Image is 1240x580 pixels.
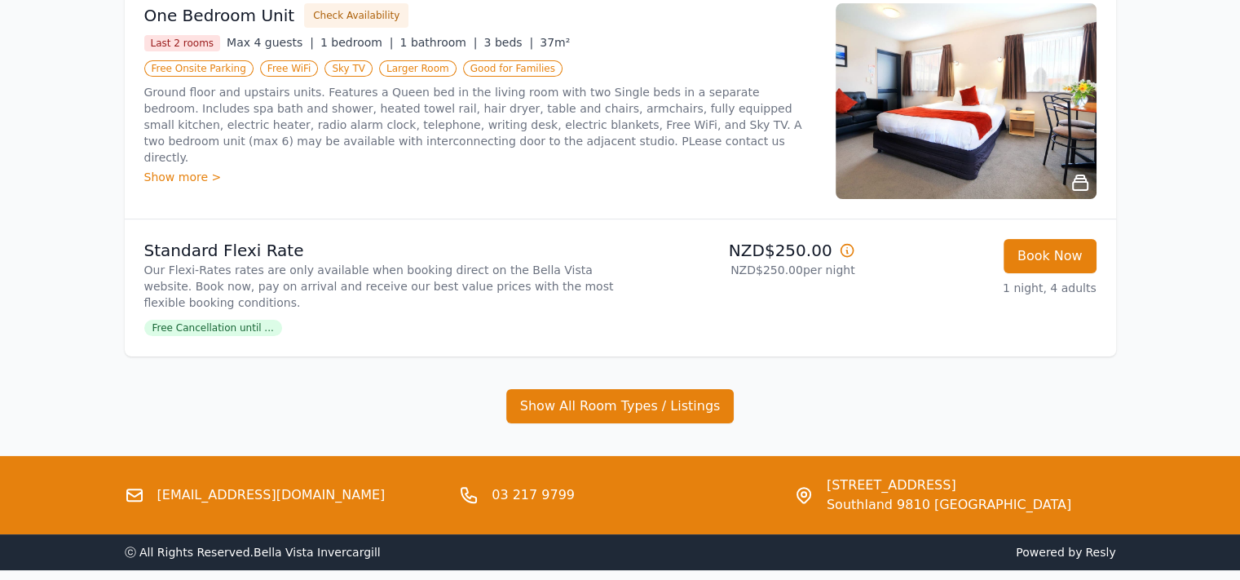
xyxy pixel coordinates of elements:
p: NZD$250.00 [627,239,855,262]
a: 03 217 9799 [492,485,575,505]
span: 37m² [540,36,570,49]
button: Check Availability [304,3,408,28]
span: 1 bedroom | [320,36,394,49]
span: Free Cancellation until ... [144,320,282,336]
span: Sky TV [324,60,373,77]
p: NZD$250.00 per night [627,262,855,278]
span: 1 bathroom | [399,36,477,49]
span: 3 beds | [484,36,534,49]
button: Show All Room Types / Listings [506,389,735,423]
p: Standard Flexi Rate [144,239,614,262]
button: Book Now [1004,239,1097,273]
p: Ground floor and upstairs units. Features a Queen bed in the living room with two Single beds in ... [144,84,816,166]
div: Show more > [144,169,816,185]
h3: One Bedroom Unit [144,4,295,27]
span: Southland 9810 [GEOGRAPHIC_DATA] [827,495,1071,515]
span: Larger Room [379,60,457,77]
a: Resly [1085,546,1115,559]
p: Our Flexi-Rates rates are only available when booking direct on the Bella Vista website. Book now... [144,262,614,311]
a: [EMAIL_ADDRESS][DOMAIN_NAME] [157,485,386,505]
span: ⓒ All Rights Reserved. Bella Vista Invercargill [125,546,381,559]
span: Free Onsite Parking [144,60,254,77]
span: Free WiFi [260,60,319,77]
span: Good for Families [463,60,563,77]
span: [STREET_ADDRESS] [827,476,1071,495]
span: Max 4 guests | [227,36,314,49]
span: Last 2 rooms [144,35,221,51]
span: Powered by [627,544,1116,560]
p: 1 night, 4 adults [868,280,1097,296]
